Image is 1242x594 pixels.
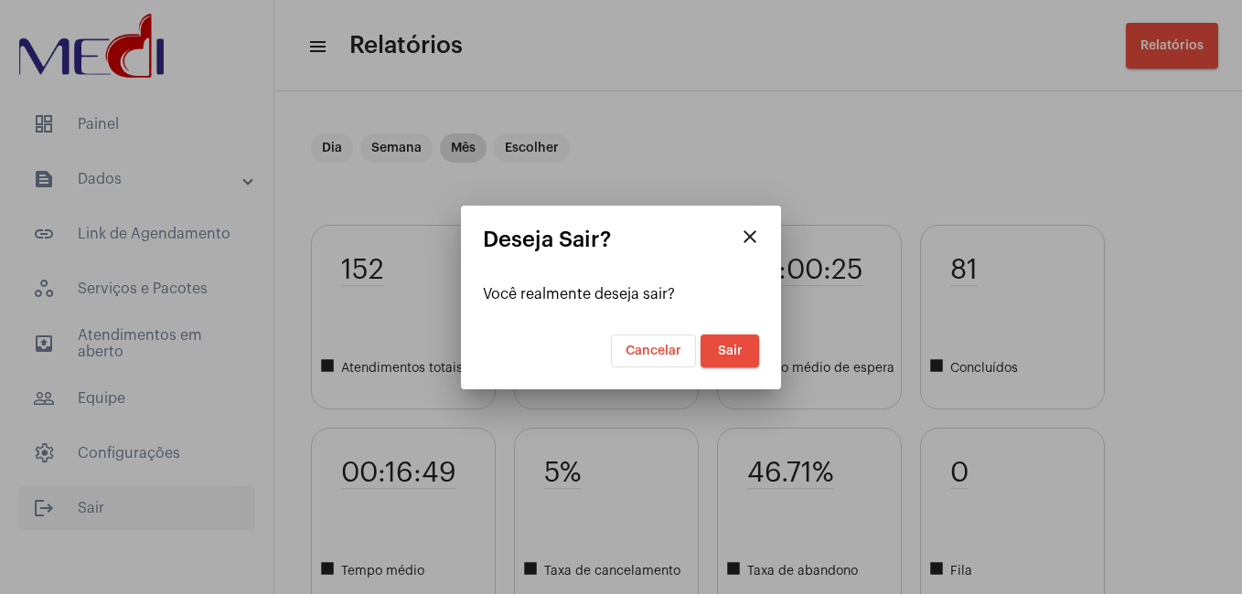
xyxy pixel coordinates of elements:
span: Cancelar [626,345,681,357]
button: Cancelar [611,334,696,367]
span: Sair [718,345,743,357]
mat-card-title: Deseja Sair? [483,228,611,250]
div: Você realmente deseja sair? [483,286,759,302]
mat-icon: close [739,226,761,248]
button: Sair [701,334,759,367]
